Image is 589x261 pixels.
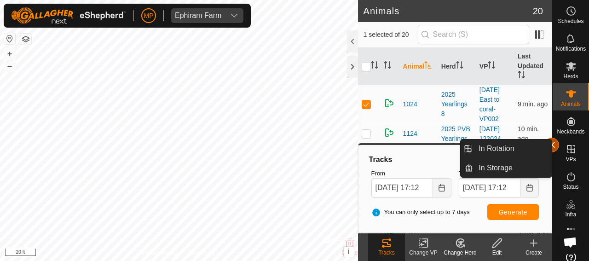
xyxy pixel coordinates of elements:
[479,125,501,142] a: [DATE] 122024
[566,157,576,162] span: VPs
[459,169,539,178] label: To
[403,99,417,109] span: 1024
[20,34,31,45] button: Map Layers
[368,249,405,257] div: Tracks
[442,249,479,257] div: Change Herd
[518,72,525,80] p-sorticon: Activate to sort
[347,248,349,255] span: i
[399,48,438,85] th: Animal
[515,249,552,257] div: Create
[441,90,472,119] div: 2025 Yearlings 8
[11,7,126,24] img: Gallagher Logo
[368,154,543,165] div: Tracks
[418,25,529,44] input: Search (S)
[520,178,539,197] button: Choose Date
[533,4,543,18] span: 20
[384,98,395,109] img: returning on
[476,48,514,85] th: VP
[225,8,243,23] div: dropdown trigger
[514,48,552,85] th: Last Updated
[143,249,177,257] a: Privacy Policy
[144,11,154,21] span: MP
[563,184,578,190] span: Status
[371,169,451,178] label: From
[479,143,514,154] span: In Rotation
[461,159,552,177] li: In Storage
[371,63,378,70] p-sorticon: Activate to sort
[4,33,15,44] button: Reset Map
[565,212,576,217] span: Infra
[171,8,225,23] span: Ephiram Farm
[364,30,418,40] span: 1 selected of 20
[424,63,432,70] p-sorticon: Activate to sort
[561,101,581,107] span: Animals
[499,209,527,216] span: Generate
[518,100,548,108] span: Sep 9, 2025, 5:03 PM
[479,86,500,122] a: [DATE] East to coral-VP002
[487,204,539,220] button: Generate
[558,230,583,255] div: Open chat
[364,6,533,17] h2: Animals
[479,162,513,174] span: In Storage
[4,60,15,71] button: –
[456,63,463,70] p-sorticon: Activate to sort
[518,125,539,142] span: Sep 9, 2025, 5:03 PM
[488,63,495,70] p-sorticon: Activate to sort
[344,247,354,257] button: i
[384,127,395,138] img: returning on
[558,18,583,24] span: Schedules
[403,129,417,139] span: 1124
[479,249,515,257] div: Edit
[433,178,451,197] button: Choose Date
[175,12,221,19] div: Ephiram Farm
[188,249,215,257] a: Contact Us
[371,208,470,217] span: You can only select up to 7 days
[438,48,476,85] th: Herd
[556,46,586,52] span: Notifications
[473,139,552,158] a: In Rotation
[473,159,552,177] a: In Storage
[441,124,472,144] div: 2025 PVB Yearlings
[461,139,552,158] li: In Rotation
[557,129,584,134] span: Neckbands
[4,48,15,59] button: +
[563,74,578,79] span: Herds
[384,63,391,70] p-sorticon: Activate to sort
[405,249,442,257] div: Change VP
